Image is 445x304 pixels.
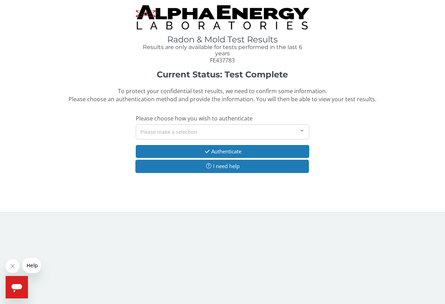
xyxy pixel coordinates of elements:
button: I need help [135,160,309,173]
span: FE437783 [210,56,235,64]
span: Please choose how you wish to authenticate [136,115,253,122]
h4: Results are only available for tests performed in the last 6 years [136,44,310,56]
span: To protect your confidential test results, we need to confirm some information. Please choose an ... [69,87,376,103]
span: Please make a selection [140,127,197,136]
strong: Current Status: Test Complete [157,69,288,80]
iframe: Button to launch messaging window [6,276,28,298]
iframe: Message from company [22,258,41,273]
img: TightCrop.jpg [136,5,310,29]
button: Authenticate [136,145,310,158]
iframe: Close message [6,259,20,273]
h1: Radon & Mold Test Results [136,35,310,44]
